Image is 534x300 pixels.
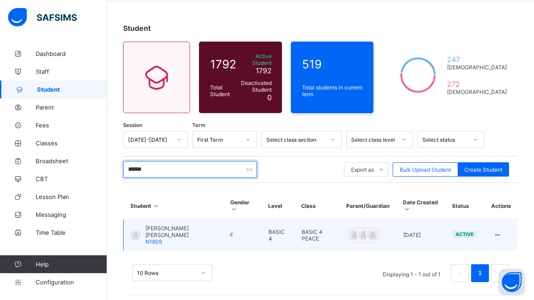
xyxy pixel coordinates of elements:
div: 10 Rows [137,270,196,276]
span: Lesson Plan [36,193,107,200]
th: Student [124,192,224,220]
span: Fees [36,122,107,129]
div: [DATE]-[DATE] [128,136,171,143]
span: Dashboard [36,50,107,57]
span: Active Student [241,53,272,66]
td: BASIC 4 PEACE [294,220,339,251]
span: 1792 [210,57,236,71]
span: 1792 [256,66,272,75]
th: Parent/Guardian [339,192,396,220]
i: Sort in Ascending Order [403,206,410,212]
span: Bulk Upload Student [400,166,451,173]
i: Sort in Ascending Order [230,206,238,212]
span: Student [123,24,151,33]
span: Export as [351,166,374,173]
span: Student [37,86,107,93]
td: [DATE] [396,220,445,251]
div: First Term [197,136,240,143]
span: 0 [267,93,272,102]
i: Sort in Ascending Order [153,203,160,209]
button: Open asap [498,269,525,296]
span: 272 [447,80,507,89]
img: safsims [8,8,77,27]
th: Status [445,192,484,220]
span: 519 [302,57,363,71]
span: 247 [447,55,507,64]
th: Class [294,192,339,220]
th: Level [261,192,294,220]
span: N1809 [145,238,162,245]
span: Session [123,122,142,128]
li: 下一页 [491,264,509,282]
span: Parent [36,104,107,111]
div: Select status [422,136,468,143]
li: 1 [471,264,489,282]
td: BASIC 4 [261,220,294,251]
span: Help [36,261,107,268]
span: CBT [36,175,107,182]
span: [PERSON_NAME] [PERSON_NAME] [145,225,216,238]
span: Deactivated Student [241,80,272,93]
span: Create Student [464,166,502,173]
span: [DEMOGRAPHIC_DATA] [447,89,507,95]
a: 1 [476,267,484,279]
div: Select class section [266,136,325,143]
span: active [455,231,474,237]
span: Classes [36,139,107,147]
div: Total Student [208,82,239,100]
span: Messaging [36,211,107,218]
td: F [224,220,261,251]
th: Gender [224,192,261,220]
span: Staff [36,68,107,75]
div: Select class level [351,136,397,143]
button: prev page [451,264,469,282]
span: Total students in current term [302,84,363,97]
th: Date Created [396,192,445,220]
span: Time Table [36,229,107,236]
li: 上一页 [451,264,469,282]
span: Term [192,122,205,128]
span: Configuration [36,279,107,286]
th: Actions [484,192,518,220]
button: next page [491,264,509,282]
li: Displaying 1 - 1 out of 1 [376,264,447,282]
span: Broadsheet [36,157,107,165]
span: [DEMOGRAPHIC_DATA] [447,64,507,71]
